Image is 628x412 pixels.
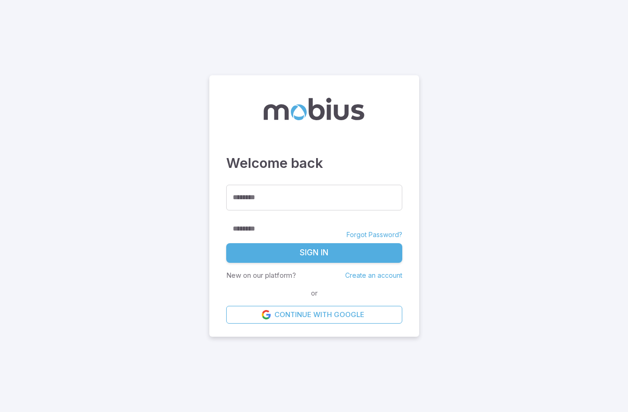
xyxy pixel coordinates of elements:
[226,270,296,281] p: New on our platform?
[345,271,402,279] a: Create an account
[226,243,402,263] button: Sign In
[226,306,402,324] a: Continue with Google
[347,230,402,239] a: Forgot Password?
[309,288,320,298] span: or
[226,153,402,173] h3: Welcome back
